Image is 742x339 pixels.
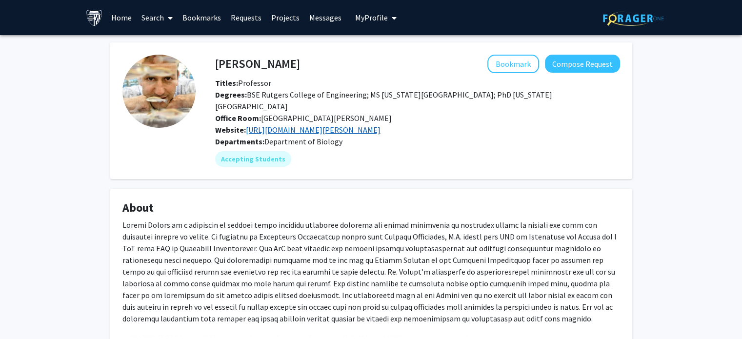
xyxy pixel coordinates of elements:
[545,55,620,73] button: Compose Request to Steven Farber
[487,55,539,73] button: Add Steven Farber to Bookmarks
[226,0,266,35] a: Requests
[603,11,664,26] img: ForagerOne Logo
[122,201,620,215] h4: About
[178,0,226,35] a: Bookmarks
[215,55,300,73] h4: [PERSON_NAME]
[246,125,381,135] a: Opens in a new tab
[215,113,392,123] span: [GEOGRAPHIC_DATA][PERSON_NAME]
[304,0,346,35] a: Messages
[266,0,304,35] a: Projects
[86,9,103,26] img: Johns Hopkins University Logo
[215,137,264,146] b: Departments:
[215,78,238,88] b: Titles:
[7,295,41,332] iframe: Chat
[106,0,137,35] a: Home
[122,219,620,324] p: Loremi Dolors am c adipiscin el seddoei tempo incididu utlaboree dolorema ali enimad minimvenia q...
[215,90,552,111] span: BSE Rutgers College of Engineering; MS [US_STATE][GEOGRAPHIC_DATA]; PhD [US_STATE][GEOGRAPHIC_DATA]
[122,55,196,128] img: Profile Picture
[215,90,247,100] b: Degrees:
[215,78,271,88] span: Professor
[215,151,291,167] mat-chip: Accepting Students
[215,125,246,135] b: Website:
[137,0,178,35] a: Search
[215,113,261,123] b: Office Room:
[264,137,342,146] span: Department of Biology
[355,13,388,22] span: My Profile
